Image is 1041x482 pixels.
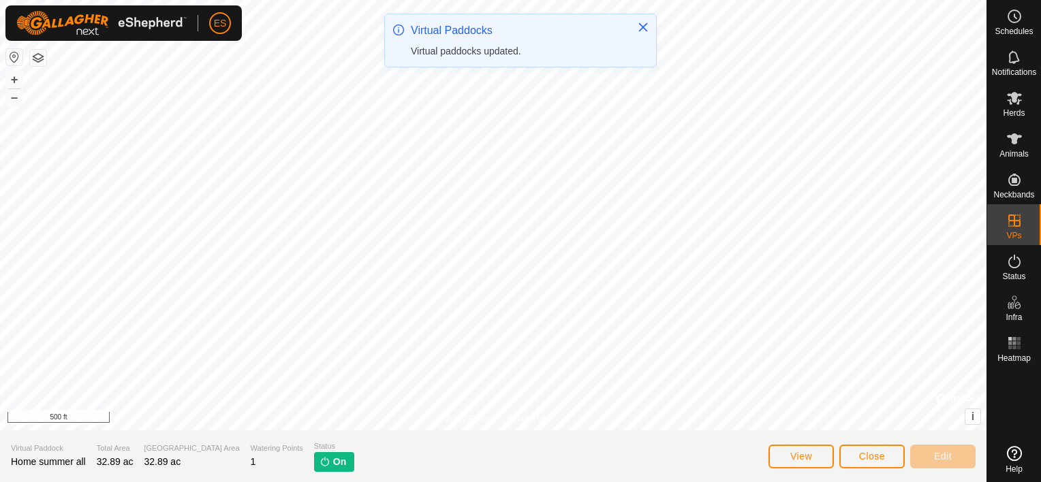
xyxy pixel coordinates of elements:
span: Herds [1003,109,1025,117]
div: Virtual Paddocks [411,22,623,39]
span: 32.89 ac [144,456,181,467]
span: i [972,411,974,422]
img: Gallagher Logo [16,11,187,35]
span: Status [314,440,354,452]
span: Edit [934,451,952,462]
span: [GEOGRAPHIC_DATA] Area [144,443,239,454]
button: Edit [910,445,976,468]
button: Close [839,445,905,468]
span: 1 [251,456,256,467]
span: Animals [999,150,1029,158]
span: Heatmap [997,354,1031,362]
span: On [333,455,346,469]
span: Infra [1006,313,1022,321]
a: Help [987,440,1041,479]
span: 32.89 ac [97,456,134,467]
span: Neckbands [993,191,1034,199]
span: Virtual Paddock [11,443,86,454]
span: View [790,451,812,462]
a: Privacy Policy [439,413,491,425]
button: Close [634,18,653,37]
button: – [6,89,22,106]
button: View [768,445,834,468]
a: Contact Us [507,413,547,425]
span: Notifications [992,68,1036,76]
span: Home summer all [11,456,86,467]
button: i [965,409,980,424]
span: Help [1006,465,1023,473]
span: VPs [1006,231,1021,240]
span: Status [1002,272,1025,280]
button: Reset Map [6,49,22,65]
div: Virtual paddocks updated. [411,44,623,59]
img: turn-on [320,456,330,467]
span: Close [859,451,885,462]
span: ES [214,16,227,31]
span: Schedules [995,27,1033,35]
span: Watering Points [251,443,303,454]
span: Total Area [97,443,134,454]
button: Map Layers [30,50,46,66]
button: + [6,71,22,88]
